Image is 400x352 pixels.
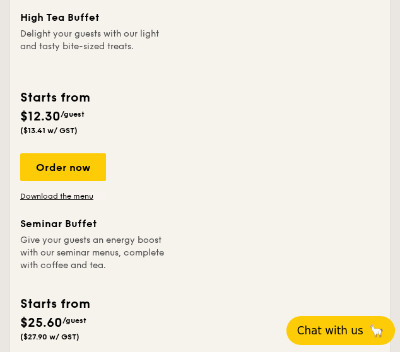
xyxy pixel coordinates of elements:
[20,315,62,331] span: $25.60
[297,324,363,337] span: Chat with us
[61,110,85,119] span: /guest
[20,10,168,25] div: High Tea Buffet
[20,28,168,78] div: Delight your guests with our light and tasty bite-sized treats.
[62,316,86,325] span: /guest
[20,216,168,232] div: Seminar Buffet
[20,295,89,314] div: Starts from
[368,323,384,338] span: 🦙
[20,88,89,107] div: Starts from
[20,234,168,285] div: Give your guests an energy boost with our seminar menus, complete with coffee and tea.
[20,191,106,201] a: Download the menu
[286,316,395,345] button: Chat with us🦙
[20,126,78,135] span: ($13.41 w/ GST)
[20,153,106,181] div: Order now
[20,332,79,341] span: ($27.90 w/ GST)
[20,109,61,124] span: $12.30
